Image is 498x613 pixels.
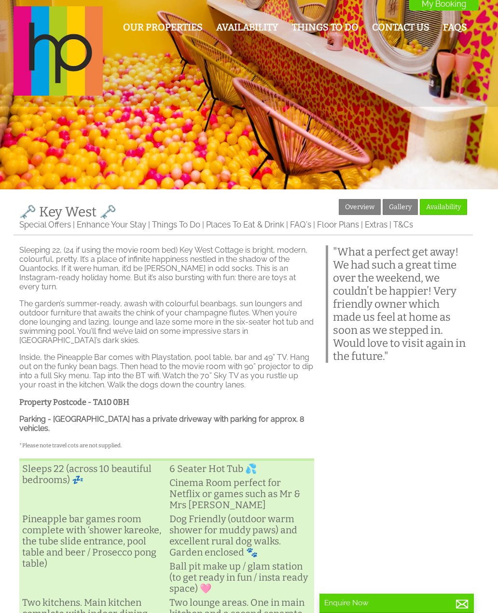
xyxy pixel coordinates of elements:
[292,22,359,33] a: Things To Do
[365,220,387,229] a: Extras
[324,599,469,607] p: Enquire Now
[123,22,203,33] a: Our Properties
[420,199,467,215] a: Availability
[19,299,314,345] p: The garden’s summer-ready, awash with colourful beanbags, sun loungers and outdoor furniture that...
[383,199,418,215] a: Gallery
[372,22,429,33] a: Contact Us
[19,462,166,487] li: Sleeps 22 (across 10 beautiful bedrooms) 💤
[166,559,314,596] li: Ball pit make up / glam station (to get ready in fun / insta ready space) 🩷
[19,220,71,229] a: Special Offers
[443,22,467,33] a: FAQs
[166,476,314,512] li: Cinema Room perfect for Netflix or games such as Mr & Mrs [PERSON_NAME]
[77,220,146,229] a: Enhance Your Stay
[206,220,284,229] a: Places To Eat & Drink
[290,220,311,229] a: FAQ's
[317,220,359,229] a: Floor Plans
[216,22,278,33] a: Availability
[326,245,467,363] blockquote: "What a perfect get away! We had such a great time over the weekend, we couldn’t be happier! Very...
[393,220,413,229] a: T&Cs
[19,398,129,407] strong: Property Postcode - TA10 0BH
[19,414,304,433] strong: Parking - [GEOGRAPHIC_DATA] has a private driveway with parking for approx. 8 vehicles.
[166,512,314,559] li: Dog Friendly (outdoor warm shower for muddy paws) and excellent rural dog walks. Garden enclosed 🐾
[14,6,103,96] img: Halula Properties
[19,512,166,570] li: Pineapple bar games room complete with ‘shower kareoke, the tube slide entrance, pool table and b...
[339,199,381,215] a: Overview
[166,462,314,476] li: 6 Seater Hot Tub 💦
[19,353,314,389] p: Inside, the Pineapple Bar comes with Playstation, pool table, bar and 49” TV. Hang out on the fun...
[152,220,200,229] a: Things To Do
[19,245,314,291] p: Sleeping 22, (24 if using the movie room bed) Key West Cottage is bright, modern, colourful, pret...
[19,204,116,220] a: 🗝️ Key West 🗝️
[19,442,314,449] h5: *Please note travel cots are not supplied.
